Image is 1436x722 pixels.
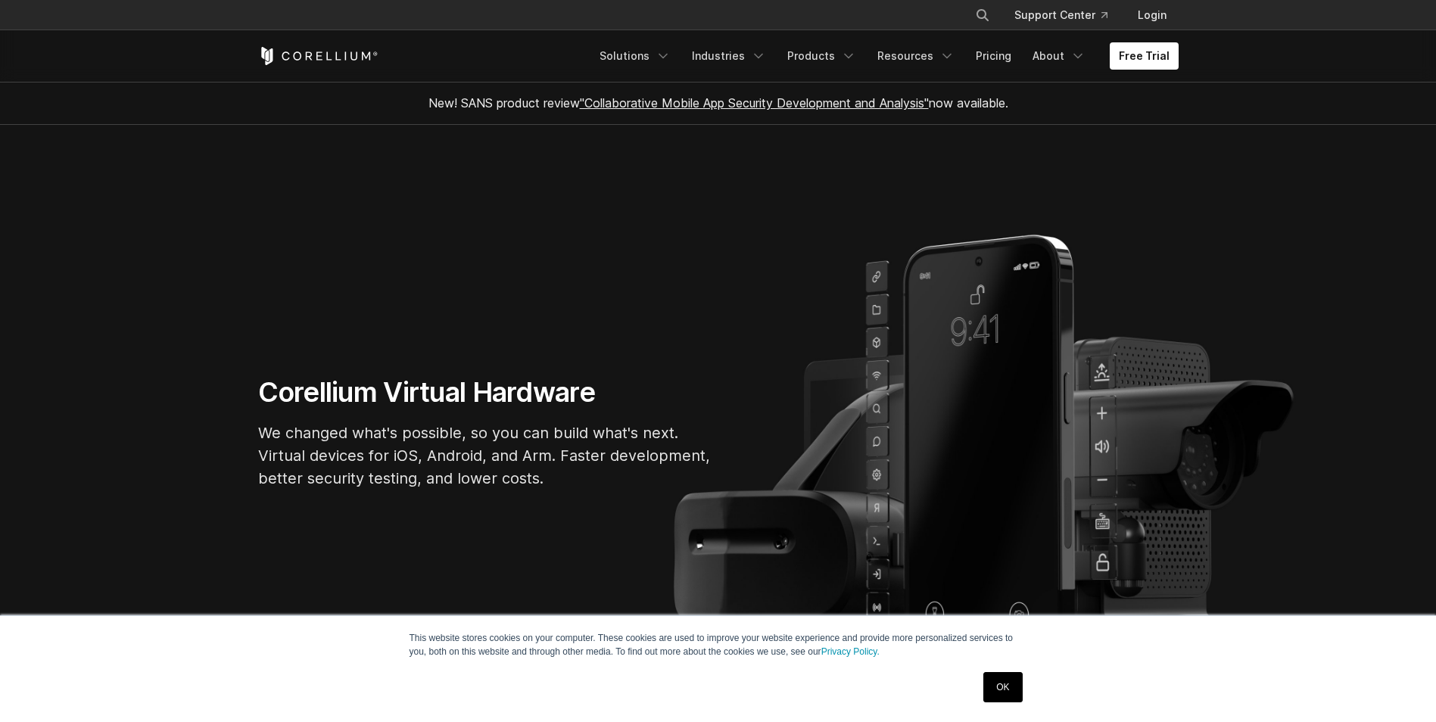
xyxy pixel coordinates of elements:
a: "Collaborative Mobile App Security Development and Analysis" [580,95,929,110]
a: About [1023,42,1095,70]
p: We changed what's possible, so you can build what's next. Virtual devices for iOS, Android, and A... [258,422,712,490]
a: Login [1126,2,1179,29]
a: Support Center [1002,2,1120,29]
span: New! SANS product review now available. [428,95,1008,110]
a: OK [983,672,1022,702]
div: Navigation Menu [590,42,1179,70]
div: Navigation Menu [957,2,1179,29]
a: Products [778,42,865,70]
a: Privacy Policy. [821,646,880,657]
a: Industries [683,42,775,70]
a: Resources [868,42,964,70]
button: Search [969,2,996,29]
a: Pricing [967,42,1020,70]
p: This website stores cookies on your computer. These cookies are used to improve your website expe... [410,631,1027,658]
a: Free Trial [1110,42,1179,70]
h1: Corellium Virtual Hardware [258,375,712,409]
a: Corellium Home [258,47,378,65]
a: Solutions [590,42,680,70]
